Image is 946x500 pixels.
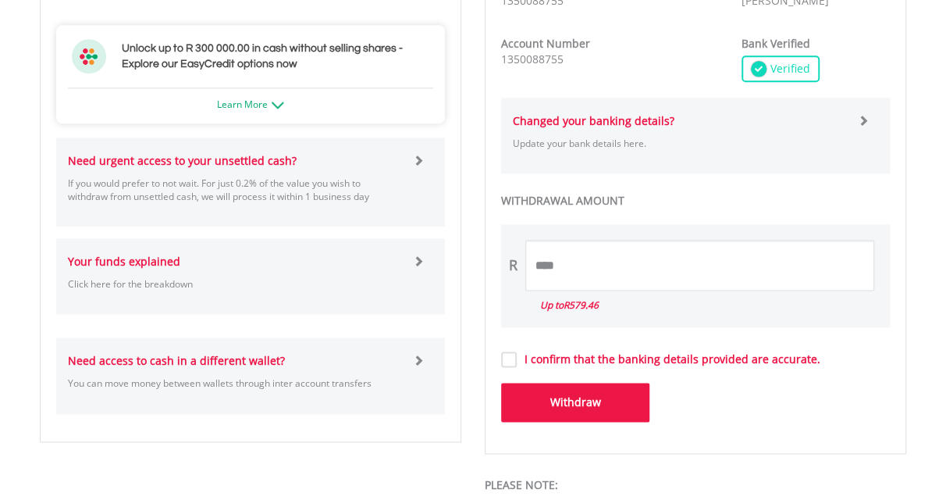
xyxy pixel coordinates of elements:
[742,36,810,51] strong: Bank Verified
[68,337,433,413] a: Need access to cash in a different wallet? You can move money between wallets through inter accou...
[68,277,401,291] p: Click here for the breakdown
[509,255,517,276] div: R
[122,41,429,72] h3: Unlock up to R 300 000.00 in cash without selling shares - Explore our EasyCredit options now
[501,36,590,51] strong: Account Number
[217,98,284,111] a: Learn More
[513,113,674,128] strong: Changed your banking details?
[68,377,401,390] p: You can move money between wallets through inter account transfers
[564,298,599,312] span: R579.46
[517,352,820,367] label: I confirm that the banking details provided are accurate.
[766,61,810,77] span: Verified
[501,193,890,209] label: WITHDRAWAL AMOUNT
[540,298,599,312] i: Up to
[68,353,285,368] strong: Need access to cash in a different wallet?
[501,52,564,66] span: 1350088755
[485,477,906,493] div: PLEASE NOTE:
[72,39,106,73] img: ec-flower.svg
[513,137,846,150] p: Update your bank details here.
[68,153,297,168] strong: Need urgent access to your unsettled cash?
[501,383,649,422] button: Withdraw
[272,102,284,109] img: ec-arrow-down.png
[68,254,180,269] strong: Your funds explained
[68,177,401,203] p: If you would prefer to not wait. For just 0.2% of the value you wish to withdraw from unsettled c...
